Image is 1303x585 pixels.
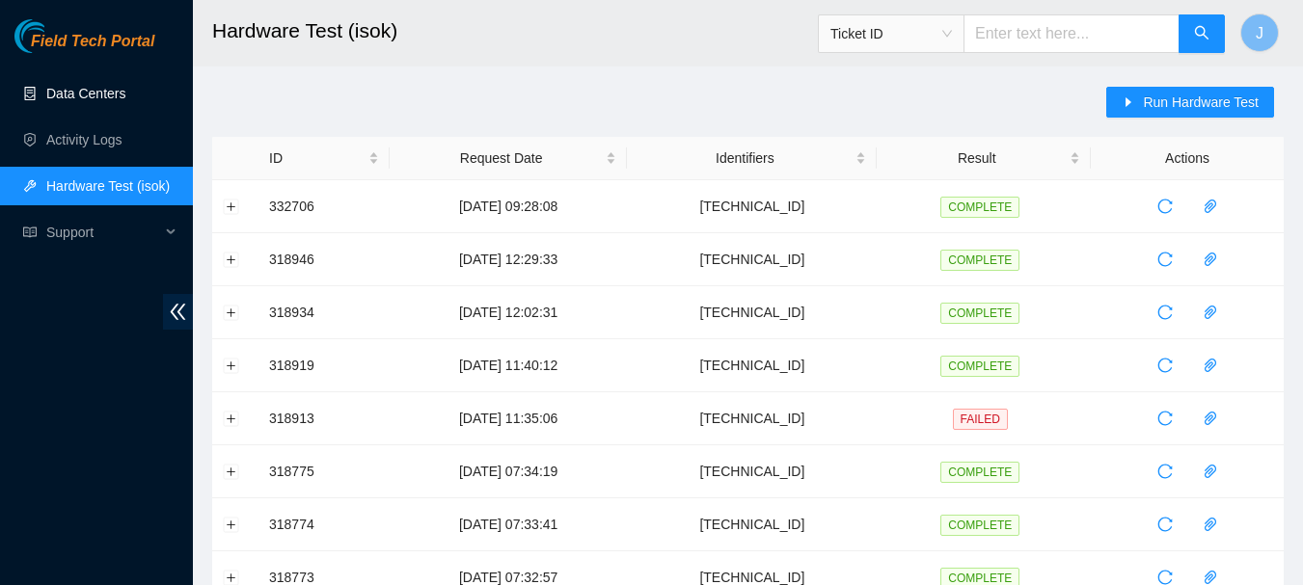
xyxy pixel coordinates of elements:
td: [TECHNICAL_ID] [627,392,877,445]
span: double-left [163,294,193,330]
span: COMPLETE [940,197,1019,218]
span: paper-clip [1196,464,1225,479]
td: [TECHNICAL_ID] [627,445,877,498]
span: paper-clip [1196,570,1225,585]
span: COMPLETE [940,462,1019,483]
span: paper-clip [1196,411,1225,426]
span: caret-right [1122,95,1135,111]
td: [TECHNICAL_ID] [627,339,877,392]
td: [DATE] 11:35:06 [390,392,627,445]
span: reload [1151,358,1180,373]
img: Akamai Technologies [14,19,97,53]
span: paper-clip [1196,517,1225,532]
button: paper-clip [1195,403,1226,434]
td: [DATE] 11:40:12 [390,339,627,392]
span: COMPLETE [940,303,1019,324]
span: FAILED [953,409,1008,430]
span: paper-clip [1196,305,1225,320]
button: reload [1150,350,1181,381]
button: Expand row [224,517,239,532]
button: reload [1150,456,1181,487]
button: caret-rightRun Hardware Test [1106,87,1274,118]
td: 318946 [258,233,390,286]
input: Enter text here... [964,14,1180,53]
span: Field Tech Portal [31,33,154,51]
span: J [1256,21,1263,45]
td: [DATE] 07:33:41 [390,498,627,551]
span: reload [1151,464,1180,479]
button: reload [1150,244,1181,275]
span: COMPLETE [940,356,1019,377]
span: Run Hardware Test [1143,92,1259,113]
td: 318919 [258,339,390,392]
span: COMPLETE [940,250,1019,271]
button: Expand row [224,411,239,426]
td: 332706 [258,180,390,233]
span: Ticket ID [830,19,952,48]
button: Expand row [224,570,239,585]
button: paper-clip [1195,456,1226,487]
span: COMPLETE [940,515,1019,536]
button: paper-clip [1195,244,1226,275]
button: paper-clip [1195,350,1226,381]
a: Activity Logs [46,132,122,147]
span: paper-clip [1196,358,1225,373]
button: Expand row [224,464,239,479]
span: paper-clip [1196,199,1225,214]
td: 318913 [258,392,390,445]
td: [TECHNICAL_ID] [627,286,877,339]
td: [DATE] 07:34:19 [390,445,627,498]
button: paper-clip [1195,297,1226,328]
span: reload [1151,252,1180,267]
a: Data Centers [46,86,125,101]
button: Expand row [224,305,239,320]
span: reload [1151,305,1180,320]
th: Actions [1091,137,1284,180]
td: [TECHNICAL_ID] [627,180,877,233]
span: read [23,226,37,239]
a: Akamai TechnologiesField Tech Portal [14,35,154,60]
button: Expand row [224,252,239,267]
td: 318775 [258,445,390,498]
button: search [1179,14,1225,53]
button: reload [1150,297,1181,328]
button: reload [1150,403,1181,434]
button: paper-clip [1195,191,1226,222]
td: [DATE] 12:02:31 [390,286,627,339]
button: J [1240,13,1279,52]
td: [TECHNICAL_ID] [627,498,877,551]
td: [TECHNICAL_ID] [627,233,877,286]
button: reload [1150,191,1181,222]
a: Hardware Test (isok) [46,178,170,194]
td: 318774 [258,498,390,551]
span: paper-clip [1196,252,1225,267]
span: reload [1151,517,1180,532]
button: reload [1150,509,1181,540]
td: 318934 [258,286,390,339]
span: reload [1151,199,1180,214]
button: Expand row [224,358,239,373]
span: reload [1151,570,1180,585]
button: paper-clip [1195,509,1226,540]
span: search [1194,25,1209,43]
span: reload [1151,411,1180,426]
button: Expand row [224,199,239,214]
td: [DATE] 12:29:33 [390,233,627,286]
td: [DATE] 09:28:08 [390,180,627,233]
span: Support [46,213,160,252]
